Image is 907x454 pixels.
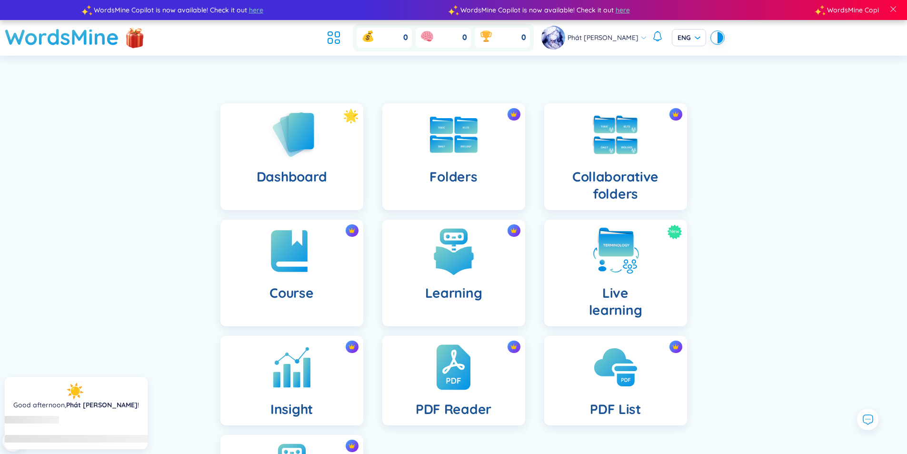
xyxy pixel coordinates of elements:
[349,443,355,449] img: crown icon
[590,401,641,418] h4: PDF List
[13,401,66,409] span: Good afternoon ,
[13,400,139,410] div: !
[87,5,454,15] div: WordsMine Copilot is now available! Check it out
[678,33,700,42] span: ENG
[257,168,327,185] h4: Dashboard
[416,401,491,418] h4: PDF Reader
[425,284,482,302] h4: Learning
[349,343,355,350] img: crown icon
[462,32,467,43] span: 0
[510,111,517,118] img: crown icon
[521,32,526,43] span: 0
[535,336,697,425] a: crown iconPDF List
[373,103,535,210] a: crown iconFolders
[541,26,565,50] img: avatar
[589,284,642,319] h4: Live learning
[269,284,313,302] h4: Course
[249,5,263,15] span: here
[510,343,517,350] img: crown icon
[211,103,373,210] a: Dashboard
[429,168,477,185] h4: Folders
[454,5,820,15] div: WordsMine Copilot is now available! Check it out
[373,336,535,425] a: crown iconPDF Reader
[535,103,697,210] a: crown iconCollaborative folders
[669,224,679,239] span: New
[211,220,373,326] a: crown iconCourse
[672,343,679,350] img: crown icon
[616,5,630,15] span: here
[349,227,355,234] img: crown icon
[568,32,638,43] span: Phát [PERSON_NAME]
[541,26,568,50] a: avatar
[552,168,679,202] h4: Collaborative folders
[66,401,138,409] a: Phát [PERSON_NAME]
[510,227,517,234] img: crown icon
[403,32,408,43] span: 0
[270,401,313,418] h4: Insight
[373,220,535,326] a: crown iconLearning
[125,23,144,51] img: flashSalesIcon.a7f4f837.png
[211,336,373,425] a: crown iconInsight
[5,20,119,54] a: WordsMine
[535,220,697,326] a: NewLivelearning
[672,111,679,118] img: crown icon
